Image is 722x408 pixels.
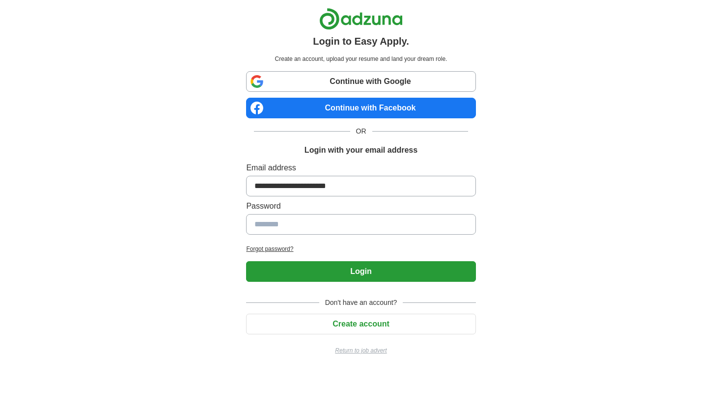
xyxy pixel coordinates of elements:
[246,98,475,118] a: Continue with Facebook
[246,200,475,212] label: Password
[246,320,475,328] a: Create account
[319,298,403,308] span: Don't have an account?
[248,54,473,63] p: Create an account, upload your resume and land your dream role.
[246,162,475,174] label: Email address
[305,144,417,156] h1: Login with your email address
[350,126,372,136] span: OR
[313,34,409,49] h1: Login to Easy Apply.
[246,314,475,334] button: Create account
[319,8,403,30] img: Adzuna logo
[246,71,475,92] a: Continue with Google
[246,245,475,253] a: Forgot password?
[246,346,475,355] a: Return to job advert
[246,261,475,282] button: Login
